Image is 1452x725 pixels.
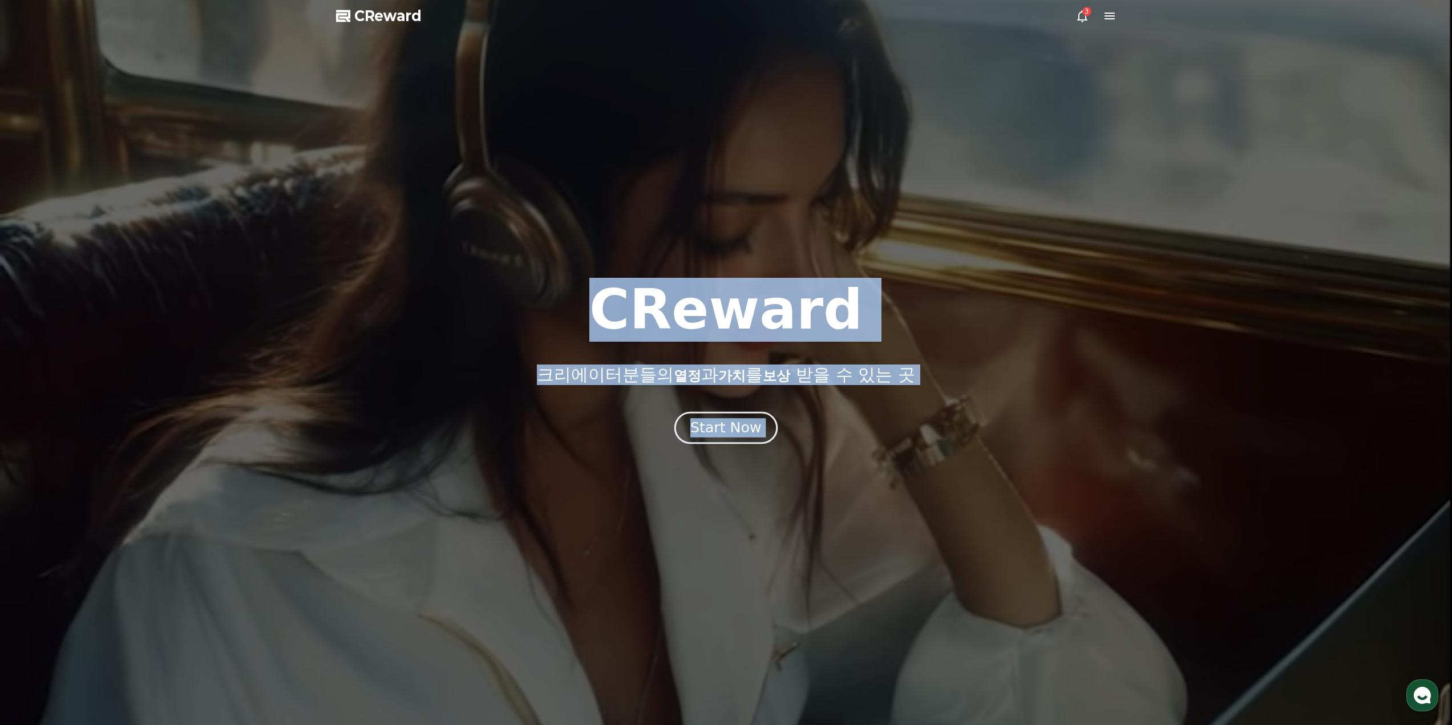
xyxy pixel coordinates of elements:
[36,379,43,388] span: 홈
[176,379,190,388] span: 설정
[354,7,422,25] span: CReward
[75,362,147,390] a: 대화
[104,379,118,388] span: 대화
[677,424,775,435] a: Start Now
[1075,9,1089,23] a: 3
[1082,7,1091,16] div: 3
[690,418,761,438] div: Start Now
[718,368,746,384] span: 가치
[537,364,915,385] p: 크리에이터분들의 과 를 받을 수 있는 곳
[336,7,422,25] a: CReward
[674,411,778,444] button: Start Now
[763,368,790,384] span: 보상
[589,282,863,337] h1: CReward
[147,362,219,390] a: 설정
[674,368,701,384] span: 열정
[3,362,75,390] a: 홈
